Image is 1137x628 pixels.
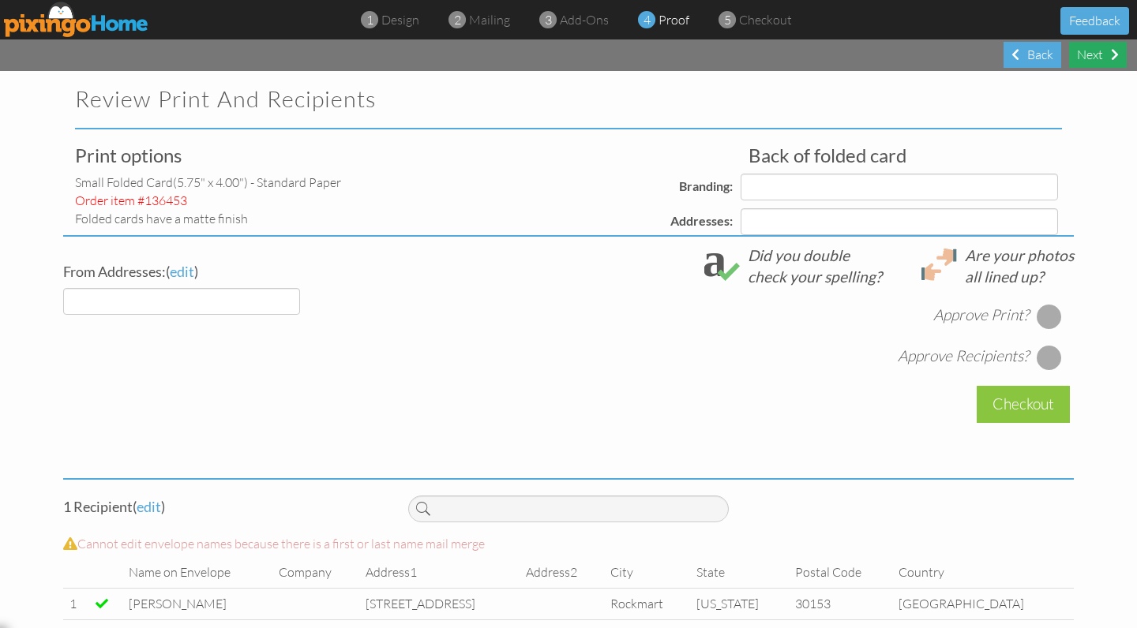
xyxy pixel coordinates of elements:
span: 2 [454,11,461,29]
td: 30153 [789,589,892,620]
span: 3 [545,11,552,29]
span: edit [170,263,194,280]
img: check_spelling.svg [704,249,740,281]
div: Next [1069,42,1127,68]
h3: Print options [75,145,377,166]
div: Folded cards have a matte finish [75,210,388,228]
div: Back [1004,42,1061,68]
span: 4 [644,11,651,29]
label: Addresses: [670,212,733,230]
span: - Standard paper [250,174,341,190]
img: pixingo logo [4,2,149,37]
h2: Review Print and Recipients [75,87,541,112]
span: design [381,12,419,28]
span: (5.75" x 4.00") [173,174,248,190]
td: [GEOGRAPHIC_DATA] [892,589,1074,620]
h3: Back of folded card [749,145,1038,166]
div: Checkout [977,386,1070,423]
div: small folded card [75,174,388,192]
img: lineup.svg [921,249,957,281]
h4: ( ) [63,264,385,280]
span: edit [137,498,161,515]
div: Order item #136453 [75,192,388,210]
td: Name on Envelope [122,557,273,588]
div: Approve Recipients? [898,346,1029,367]
td: 1 [63,589,89,620]
span: [PERSON_NAME] [129,596,227,611]
span: 5 [724,11,731,29]
span: add-ons [560,12,609,28]
td: City [604,557,690,588]
td: [US_STATE] [690,589,789,620]
td: Country [892,557,1074,588]
div: Cannot edit envelope names because there is a first or last name mail merge [63,535,1074,553]
div: check your spelling? [748,266,882,287]
h4: 1 Recipient ( ) [63,499,385,515]
div: all lined up? [965,266,1074,287]
button: Feedback [1060,7,1129,35]
span: checkout [739,12,792,28]
span: proof [659,12,689,28]
label: Branding: [679,178,733,196]
span: From Addresses: [63,263,166,280]
td: [STREET_ADDRESS] [359,589,520,620]
div: Did you double [748,245,882,266]
td: Company [272,557,358,588]
td: State [690,557,789,588]
div: Approve Print? [933,305,1029,326]
td: Rockmart [604,589,690,620]
td: Address1 [359,557,520,588]
td: Address2 [520,557,603,588]
div: Are your photos [965,245,1074,266]
span: 1 [366,11,373,29]
span: mailing [469,12,510,28]
td: Postal Code [789,557,892,588]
